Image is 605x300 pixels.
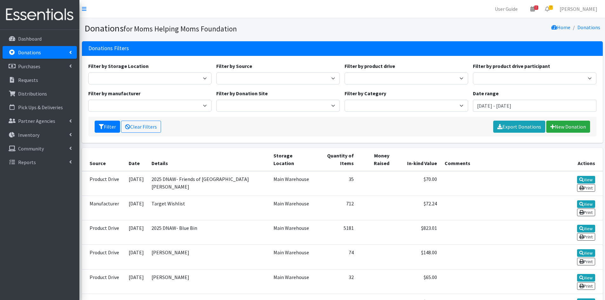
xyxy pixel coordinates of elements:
td: $148.00 [393,245,441,269]
a: View [577,225,595,232]
p: Requests [18,77,38,83]
td: 5181 [314,220,358,245]
p: Partner Agencies [18,118,55,124]
a: 7 [540,3,555,15]
a: Dashboard [3,32,77,45]
td: Product Drive [82,245,125,269]
a: Print [577,258,595,265]
th: Money Raised [358,148,393,171]
td: $823.01 [393,220,441,245]
td: Target Wishlist [148,196,270,220]
td: $65.00 [393,269,441,294]
a: 2 [525,3,540,15]
td: Main Warehouse [270,171,314,196]
a: Requests [3,74,77,86]
td: $70.00 [393,171,441,196]
a: View [577,200,595,208]
td: Manufacturer [82,196,125,220]
a: Home [551,24,570,30]
a: Donations [3,46,77,59]
p: Distributions [18,90,47,97]
a: View [577,176,595,183]
p: Dashboard [18,36,42,42]
td: [PERSON_NAME] [148,269,270,294]
img: HumanEssentials [3,4,77,25]
a: Print [577,209,595,216]
a: Distributions [3,87,77,100]
td: [DATE] [125,220,148,245]
td: 74 [314,245,358,269]
th: Actions [559,148,603,171]
td: Product Drive [82,171,125,196]
th: In-kind Value [393,148,441,171]
label: Filter by Source [216,62,252,70]
td: Main Warehouse [270,220,314,245]
th: Storage Location [270,148,314,171]
th: Quantity of Items [314,148,358,171]
td: [DATE] [125,171,148,196]
td: [DATE] [125,269,148,294]
span: 7 [549,5,553,10]
th: Date [125,148,148,171]
p: Donations [18,49,41,56]
h1: Donations [84,23,340,34]
a: Clear Filters [121,121,161,133]
a: Print [577,184,595,192]
label: Date range [473,90,499,97]
p: Community [18,145,44,152]
td: 35 [314,171,358,196]
p: Pick Ups & Deliveries [18,104,63,110]
a: Donations [577,24,600,30]
td: Product Drive [82,220,125,245]
p: Reports [18,159,36,165]
a: Partner Agencies [3,115,77,127]
a: Reports [3,156,77,169]
td: [DATE] [125,196,148,220]
label: Filter by product drive [345,62,395,70]
label: Filter by manufacturer [88,90,140,97]
th: Source [82,148,125,171]
span: 2 [534,5,538,10]
label: Filter by Donation Site [216,90,268,97]
td: Product Drive [82,269,125,294]
p: Purchases [18,63,40,70]
a: View [577,274,595,282]
a: Print [577,233,595,241]
a: Inventory [3,129,77,141]
label: Filter by product drive participant [473,62,550,70]
td: Main Warehouse [270,269,314,294]
a: New Donation [546,121,590,133]
a: Pick Ups & Deliveries [3,101,77,114]
td: Main Warehouse [270,196,314,220]
a: Export Donations [493,121,545,133]
td: $72.24 [393,196,441,220]
a: Print [577,282,595,290]
th: Details [148,148,270,171]
td: 2025 DNAW- Friends of [GEOGRAPHIC_DATA] [PERSON_NAME] [148,171,270,196]
input: January 1, 2011 - December 31, 2011 [473,100,596,112]
a: [PERSON_NAME] [555,3,602,15]
p: Inventory [18,132,39,138]
a: View [577,249,595,257]
a: Purchases [3,60,77,73]
small: for Moms Helping Moms Foundation [124,24,237,33]
td: 2025 DNAW- Blue Bin [148,220,270,245]
label: Filter by Category [345,90,386,97]
th: Comments [441,148,559,171]
td: 32 [314,269,358,294]
a: User Guide [490,3,523,15]
td: 712 [314,196,358,220]
td: Main Warehouse [270,245,314,269]
label: Filter by Storage Location [88,62,149,70]
h3: Donations Filters [88,45,129,52]
td: [DATE] [125,245,148,269]
td: [PERSON_NAME] [148,245,270,269]
button: Filter [95,121,120,133]
a: Community [3,142,77,155]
